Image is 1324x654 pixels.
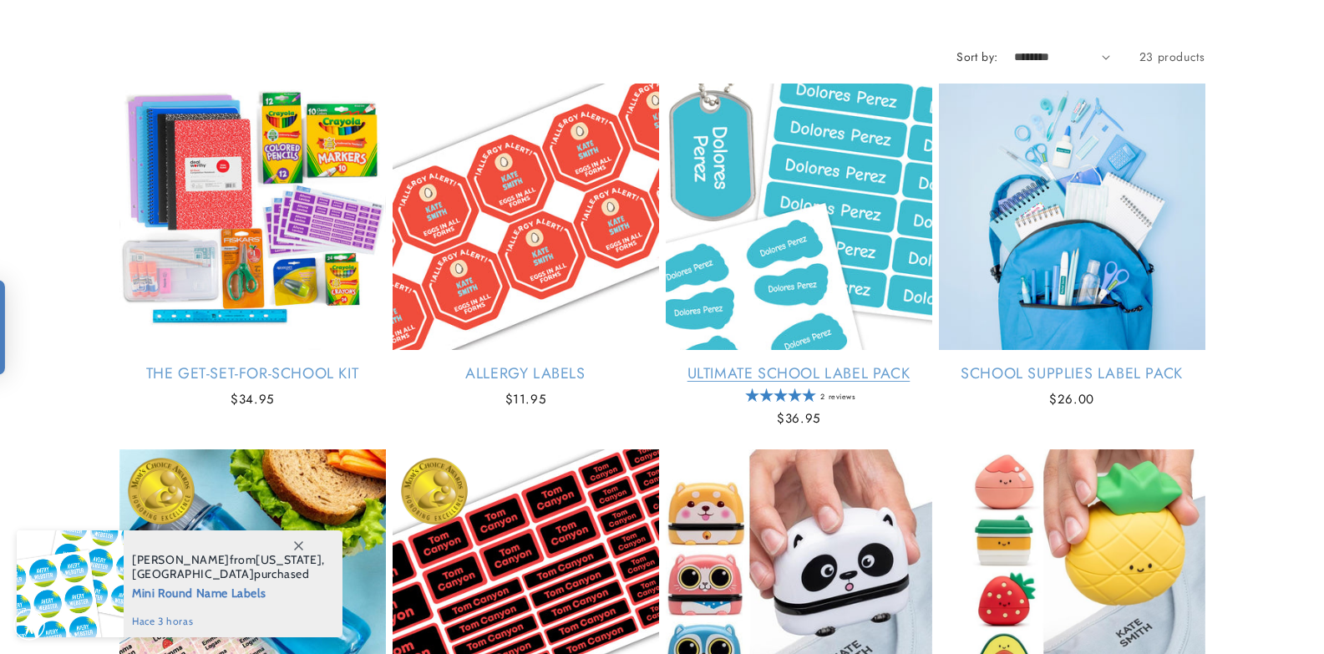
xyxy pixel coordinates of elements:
[132,581,325,602] span: Mini Round Name Labels
[132,553,325,581] span: from , purchased
[132,552,230,567] span: [PERSON_NAME]
[256,552,322,567] span: [US_STATE]
[666,364,932,383] a: Ultimate School Label Pack
[132,614,325,629] span: hace 3 horas
[119,364,386,383] a: The Get-Set-for-School Kit
[393,364,659,383] a: Allergy Labels
[956,48,997,65] label: Sort by:
[939,364,1205,383] a: School Supplies Label Pack
[1139,48,1205,65] span: 23 products
[132,566,254,581] span: [GEOGRAPHIC_DATA]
